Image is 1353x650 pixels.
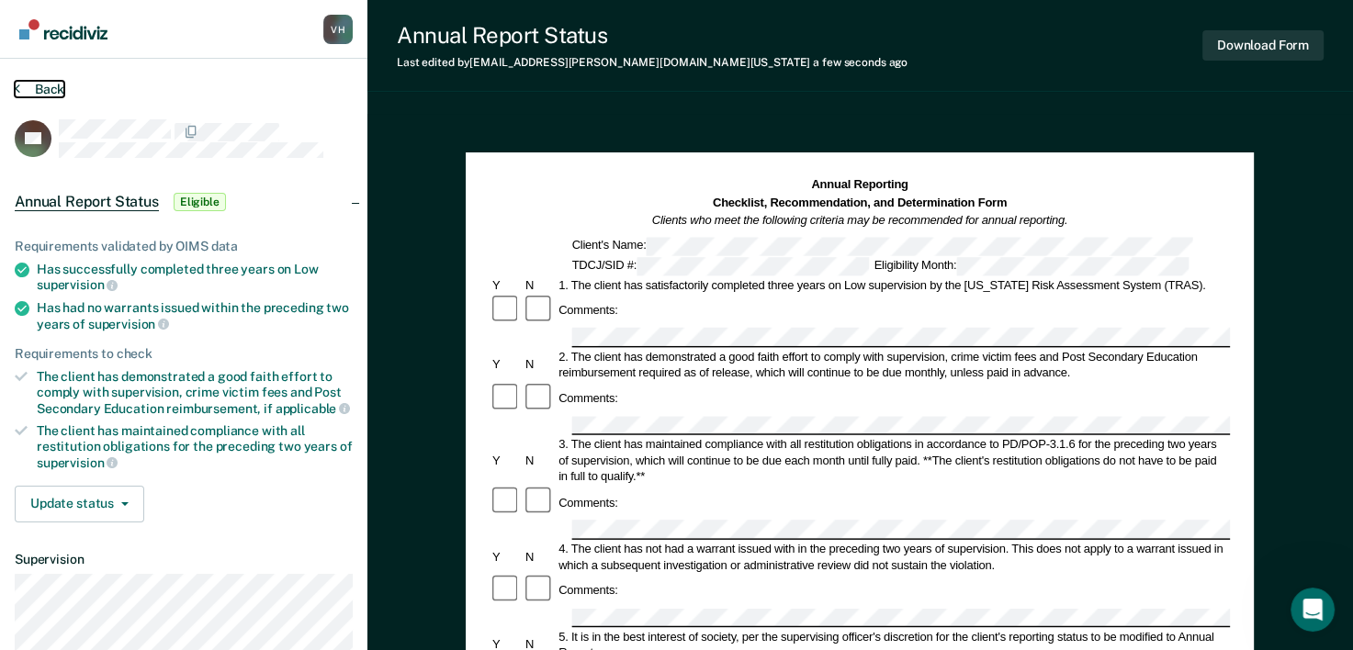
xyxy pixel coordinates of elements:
div: Y [490,357,523,373]
div: 2. The client has demonstrated a good faith effort to comply with supervision, crime victim fees ... [557,349,1231,381]
strong: Annual Reporting [812,178,908,191]
span: Eligible [174,193,226,211]
div: 4. The client has not had a warrant issued with in the preceding two years of supervision. This d... [557,541,1231,573]
div: Y [490,276,523,292]
div: 3. The client has maintained compliance with all restitution obligations in accordance to PD/POP-... [557,437,1231,485]
div: Y [490,549,523,565]
strong: Checklist, Recommendation, and Determination Form [713,196,1007,208]
span: supervision [88,317,169,331]
div: Requirements validated by OIMS data [15,239,353,254]
div: Last edited by [EMAIL_ADDRESS][PERSON_NAME][DOMAIN_NAME][US_STATE] [397,56,908,69]
div: TDCJ/SID #: [569,257,872,275]
div: Comments: [557,390,621,406]
span: applicable [276,401,350,416]
div: Annual Report Status [397,22,908,49]
div: 1. The client has satisfactorily completed three years on Low supervision by the [US_STATE] Risk ... [557,276,1231,292]
div: N [523,276,556,292]
iframe: Intercom live chat [1291,588,1335,632]
div: The client has demonstrated a good faith effort to comply with supervision, crime victim fees and... [37,369,353,416]
img: Recidiviz [19,19,107,39]
div: Comments: [557,494,621,510]
div: Has had no warrants issued within the preceding two years of [37,300,353,331]
dt: Supervision [15,552,353,567]
div: Comments: [557,582,621,598]
button: Back [15,81,64,97]
span: a few seconds ago [813,56,908,69]
div: Y [490,453,523,468]
div: Comments: [557,302,621,318]
div: Has successfully completed three years on Low [37,262,353,293]
button: Download Form [1202,30,1324,61]
button: Profile dropdown button [323,15,353,44]
div: N [523,357,556,373]
div: N [523,549,556,565]
div: N [523,453,556,468]
div: V H [323,15,353,44]
div: The client has maintained compliance with all restitution obligations for the preceding two years of [37,423,353,470]
div: Client's Name: [569,237,1196,255]
div: Eligibility Month: [872,257,1191,275]
span: supervision [37,277,118,292]
span: Annual Report Status [15,193,159,211]
span: supervision [37,455,118,470]
div: Requirements to check [15,346,353,362]
em: Clients who meet the following criteria may be recommended for annual reporting. [652,214,1068,227]
button: Update status [15,486,144,522]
